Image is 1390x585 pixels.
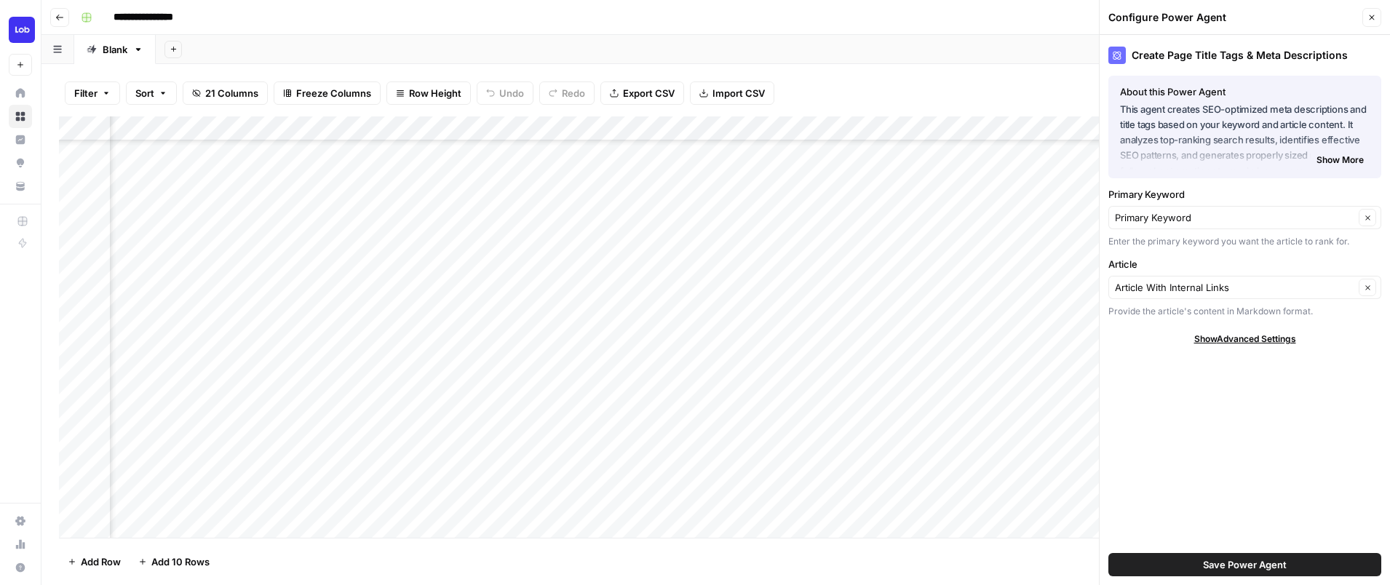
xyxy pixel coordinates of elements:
[1108,235,1381,248] div: Enter the primary keyword you want the article to rank for.
[1108,187,1381,202] label: Primary Keyword
[1120,102,1370,164] p: This agent creates SEO-optimized meta descriptions and title tags based on your keyword and artic...
[9,533,32,556] a: Usage
[1316,154,1364,167] span: Show More
[59,550,130,573] button: Add Row
[9,17,35,43] img: Lob Logo
[74,86,98,100] span: Filter
[9,128,32,151] a: Insights
[9,509,32,533] a: Settings
[151,554,210,569] span: Add 10 Rows
[1194,333,1296,346] span: Show Advanced Settings
[1108,305,1381,318] div: Provide the article's content in Markdown format.
[386,81,471,105] button: Row Height
[9,12,32,48] button: Workspace: Lob
[183,81,268,105] button: 21 Columns
[103,42,127,57] div: Blank
[690,81,774,105] button: Import CSV
[9,175,32,198] a: Your Data
[9,105,32,128] a: Browse
[274,81,381,105] button: Freeze Columns
[1203,557,1287,572] span: Save Power Agent
[81,554,121,569] span: Add Row
[130,550,218,573] button: Add 10 Rows
[1108,257,1381,271] label: Article
[9,556,32,579] button: Help + Support
[126,81,177,105] button: Sort
[135,86,154,100] span: Sort
[1108,47,1381,64] div: Create Page Title Tags & Meta Descriptions
[9,151,32,175] a: Opportunities
[74,35,156,64] a: Blank
[712,86,765,100] span: Import CSV
[1108,553,1381,576] button: Save Power Agent
[562,86,585,100] span: Redo
[477,81,533,105] button: Undo
[1120,84,1370,99] div: About this Power Agent
[9,81,32,105] a: Home
[1115,210,1354,225] input: Primary Keyword
[1311,151,1370,170] button: Show More
[65,81,120,105] button: Filter
[296,86,371,100] span: Freeze Columns
[623,86,675,100] span: Export CSV
[1115,280,1354,295] input: Article With Internal Links
[499,86,524,100] span: Undo
[600,81,684,105] button: Export CSV
[409,86,461,100] span: Row Height
[205,86,258,100] span: 21 Columns
[539,81,595,105] button: Redo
